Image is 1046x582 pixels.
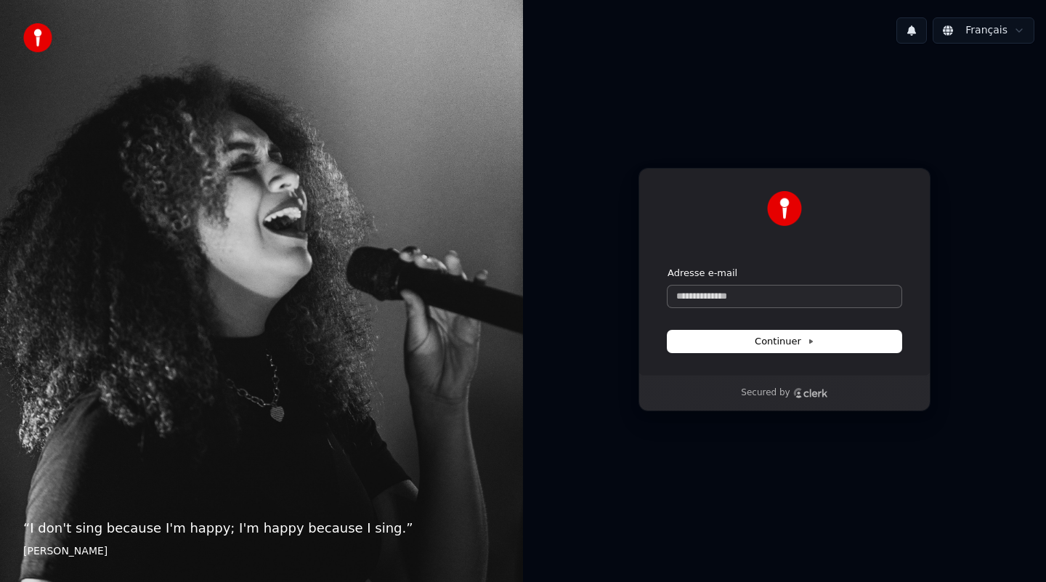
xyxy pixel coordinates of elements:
span: Continuer [755,335,814,348]
img: youka [23,23,52,52]
footer: [PERSON_NAME] [23,544,500,559]
label: Adresse e-mail [668,267,737,280]
p: “ I don't sing because I'm happy; I'm happy because I sing. ” [23,518,500,538]
a: Clerk logo [793,388,828,398]
p: Secured by [741,387,790,399]
img: Youka [767,191,802,226]
button: Continuer [668,331,901,352]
